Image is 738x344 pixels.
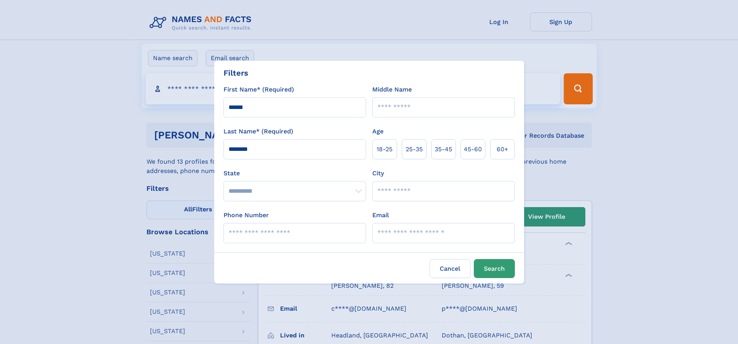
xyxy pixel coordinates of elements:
[372,85,412,94] label: Middle Name
[224,67,248,79] div: Filters
[372,211,389,220] label: Email
[474,259,515,278] button: Search
[464,145,482,154] span: 45‑60
[497,145,508,154] span: 60+
[430,259,471,278] label: Cancel
[224,127,293,136] label: Last Name* (Required)
[406,145,423,154] span: 25‑35
[372,127,384,136] label: Age
[372,169,384,178] label: City
[224,169,366,178] label: State
[435,145,452,154] span: 35‑45
[377,145,392,154] span: 18‑25
[224,211,269,220] label: Phone Number
[224,85,294,94] label: First Name* (Required)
